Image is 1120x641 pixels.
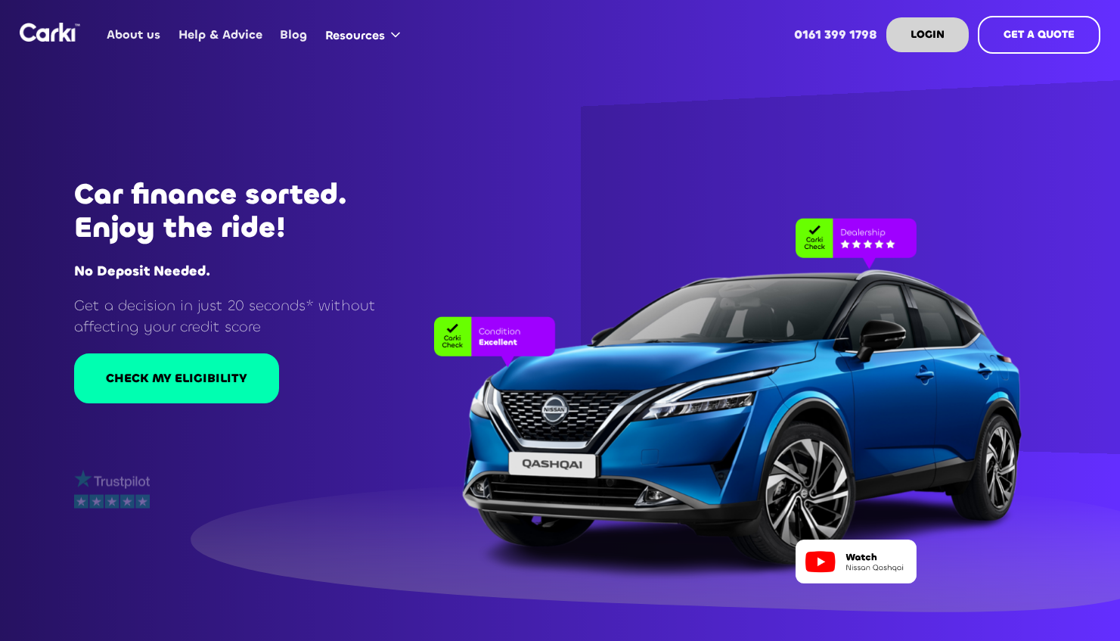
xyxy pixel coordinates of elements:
img: stars [74,494,150,509]
a: GET A QUOTE [978,16,1100,54]
strong: GET A QUOTE [1004,27,1075,42]
div: Resources [325,27,385,44]
p: Get a decision in just 20 seconds* without affecting your credit score [74,295,413,337]
div: Resources [316,6,415,64]
a: Help & Advice [169,5,271,64]
a: 0161 399 1798 [786,5,886,64]
strong: 0161 399 1798 [794,26,877,42]
a: About us [98,5,169,64]
a: Blog [271,5,316,64]
strong: No Deposit Needed. [74,262,210,280]
a: LOGIN [886,17,969,52]
div: CHECK MY ELIGIBILITY [106,370,247,387]
a: home [20,23,80,42]
a: CHECK MY ELIGIBILITY [74,353,279,403]
img: Logo [20,23,80,42]
h1: Car finance sorted. Enjoy the ride! [74,178,413,244]
img: trustpilot [74,470,150,489]
strong: LOGIN [911,27,945,42]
